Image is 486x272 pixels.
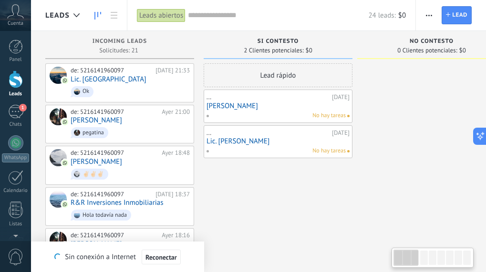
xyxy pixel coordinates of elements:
div: [DATE] [332,93,350,101]
div: Gabriela Barreda Ramirez [50,232,67,249]
a: Lista [106,6,122,25]
div: [DATE] [332,129,350,137]
div: Leads [2,91,30,97]
div: de: 5216141960097 [71,191,152,198]
span: 1 [19,104,27,111]
div: de: 5216141960097 [71,67,152,74]
span: $0 [306,48,312,53]
div: Listas [2,221,30,227]
span: Leads [45,11,70,20]
a: Lic. [PERSON_NAME] [207,137,350,145]
div: [DATE] 18:37 [155,191,190,198]
span: $0 [459,48,466,53]
div: WhatsApp [2,153,29,162]
div: ... [207,93,330,101]
span: Incoming leads [93,38,147,45]
img: com.amocrm.amocrmwa.svg [62,201,68,208]
img: com.amocrm.amocrmwa.svg [62,77,68,84]
div: Sin conexión a Internet [54,249,180,265]
a: [PERSON_NAME] [207,102,350,110]
div: Chats [2,121,30,128]
a: [PERSON_NAME] [71,158,122,166]
button: Reconectar [142,250,181,265]
img: com.amocrm.amocrmwa.svg [62,160,68,166]
div: Lead rápido [204,63,352,87]
a: [PERSON_NAME] [71,116,122,124]
a: Leads [90,6,106,25]
span: $0 [398,11,406,20]
a: Lic. [GEOGRAPHIC_DATA] [71,75,146,83]
div: [DATE] 21:33 [155,67,190,74]
div: SI CONTESTO [208,38,348,46]
a: [PERSON_NAME] [71,240,122,248]
div: Roberto [50,108,67,125]
div: ✌🏻✌🏻✌🏻 [83,171,104,178]
div: Ayer 18:16 [162,232,190,239]
span: 0 Clientes potenciales: [397,48,457,53]
div: Ayer 18:48 [162,149,190,157]
div: Panel [2,57,30,63]
span: No hay tareas [312,147,346,155]
span: 24 leads: [368,11,395,20]
span: Cuenta [8,20,23,27]
div: de: 5216141960097 [71,149,158,157]
span: SI CONTESTO [258,38,299,45]
span: No hay nada asignado [347,115,350,117]
div: R&R Inversiones Inmobiliarias [50,191,67,208]
div: pegatina [83,130,104,136]
div: Incoming leads [50,38,189,46]
a: Lead [442,6,472,24]
span: Lead [452,7,467,24]
span: 2 Clientes potenciales: [244,48,303,53]
div: Ayer 21:00 [162,108,190,116]
div: Adriana Baeza [50,149,67,166]
div: de: 5216141960097 [71,232,158,239]
div: Calendario [2,188,30,194]
div: Ok [83,88,89,95]
div: Lic. Albarran [50,67,67,84]
span: NO CONTESTO [410,38,454,45]
a: R&R Inversiones Inmobiliarias [71,199,164,207]
span: No hay tareas [312,111,346,120]
div: Leads abiertos [137,9,186,22]
div: ... [207,129,330,137]
div: de: 5216141960097 [71,108,158,116]
span: Solicitudes: 21 [99,48,138,53]
div: Hola todavía nada [83,212,127,219]
span: Reconectar [145,254,177,261]
img: com.amocrm.amocrmwa.svg [62,119,68,125]
span: No hay nada asignado [347,150,350,152]
button: Más [422,6,436,24]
